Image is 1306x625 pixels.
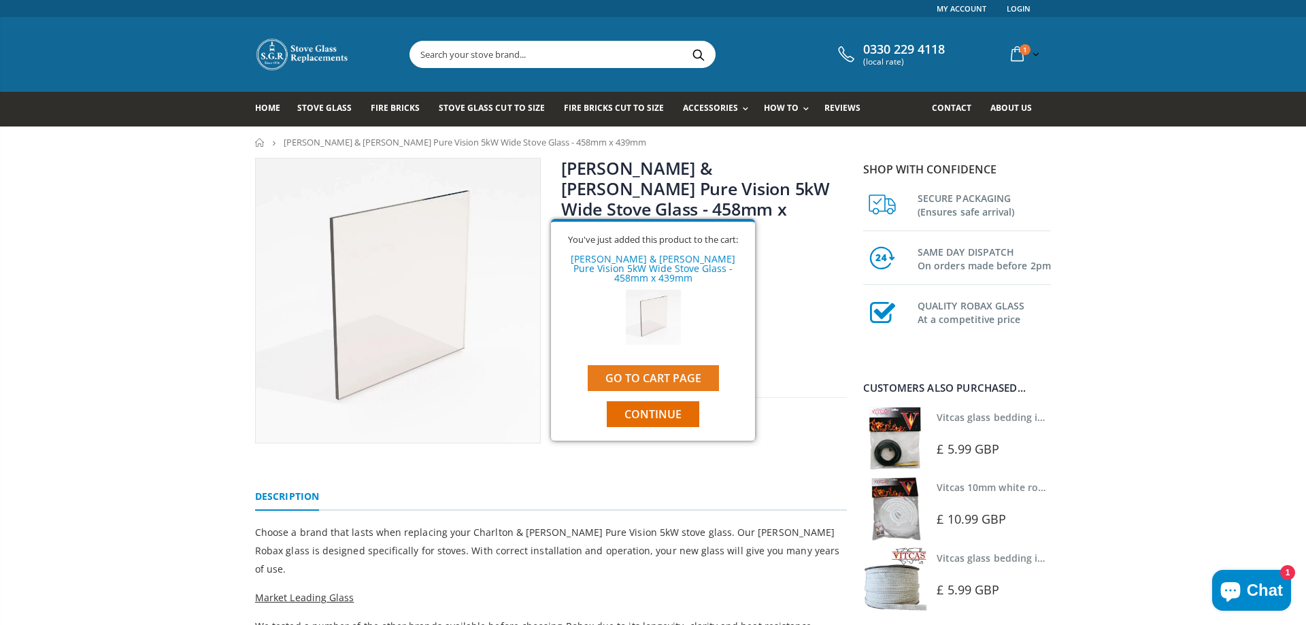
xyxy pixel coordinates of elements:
[371,92,430,126] a: Fire Bricks
[937,581,999,598] span: £ 5.99 GBP
[255,484,319,511] a: Description
[937,441,999,457] span: £ 5.99 GBP
[863,161,1051,178] p: Shop with confidence
[297,102,352,114] span: Stove Glass
[371,102,420,114] span: Fire Bricks
[571,252,735,284] a: [PERSON_NAME] & [PERSON_NAME] Pure Vision 5kW Wide Stove Glass - 458mm x 439mm
[918,297,1051,326] h3: QUALITY ROBAX GLASS At a competitive price
[918,243,1051,273] h3: SAME DAY DISPATCH On orders made before 2pm
[588,365,719,391] a: Go to cart page
[1208,570,1295,614] inbox-online-store-chat: Shopify online store chat
[255,138,265,147] a: Home
[835,42,945,67] a: 0330 229 4118 (local rate)
[863,383,1051,393] div: Customers also purchased...
[683,92,755,126] a: Accessories
[683,41,714,67] button: Search
[1005,41,1042,67] a: 1
[284,136,646,148] span: [PERSON_NAME] & [PERSON_NAME] Pure Vision 5kW Wide Stove Glass - 458mm x 439mm
[439,102,544,114] span: Stove Glass Cut To Size
[764,92,816,126] a: How To
[626,290,681,345] img: Charlton & Jenrick Pure Vision 5kW Wide Stove Glass - 458mm x 439mm
[439,92,554,126] a: Stove Glass Cut To Size
[1020,44,1031,55] span: 1
[863,42,945,57] span: 0330 229 4118
[255,92,290,126] a: Home
[863,547,926,611] img: Vitcas stove glass bedding in tape
[937,411,1190,424] a: Vitcas glass bedding in tape - 2mm x 10mm x 2 meters
[564,102,664,114] span: Fire Bricks Cut To Size
[863,477,926,540] img: Vitcas white rope, glue and gloves kit 10mm
[937,511,1006,527] span: £ 10.99 GBP
[863,57,945,67] span: (local rate)
[824,92,871,126] a: Reviews
[990,92,1042,126] a: About us
[932,92,982,126] a: Contact
[863,407,926,470] img: Vitcas stove glass bedding in tape
[256,158,540,443] img: squarestoveglass_9d41248a-da6d-41f4-aa7f-f6c93dc0b269_800x_crop_center.webp
[937,481,1203,494] a: Vitcas 10mm white rope kit - includes rope seal and glue!
[561,156,830,241] a: [PERSON_NAME] & [PERSON_NAME] Pure Vision 5kW Wide Stove Glass - 458mm x 439mm
[918,189,1051,219] h3: SECURE PACKAGING (Ensures safe arrival)
[255,591,354,604] span: Market Leading Glass
[561,235,745,244] div: You've just added this product to the cart:
[764,102,799,114] span: How To
[932,102,971,114] span: Contact
[255,526,839,575] span: Choose a brand that lasts when replacing your Charlton & [PERSON_NAME] Pure Vision 5kW stove glas...
[255,102,280,114] span: Home
[255,37,350,71] img: Stove Glass Replacement
[624,407,682,422] span: Continue
[410,41,867,67] input: Search your stove brand...
[683,102,738,114] span: Accessories
[607,401,699,427] button: Continue
[564,92,674,126] a: Fire Bricks Cut To Size
[297,92,362,126] a: Stove Glass
[937,552,1226,564] a: Vitcas glass bedding in tape - 2mm x 15mm x 2 meters (White)
[824,102,860,114] span: Reviews
[990,102,1032,114] span: About us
